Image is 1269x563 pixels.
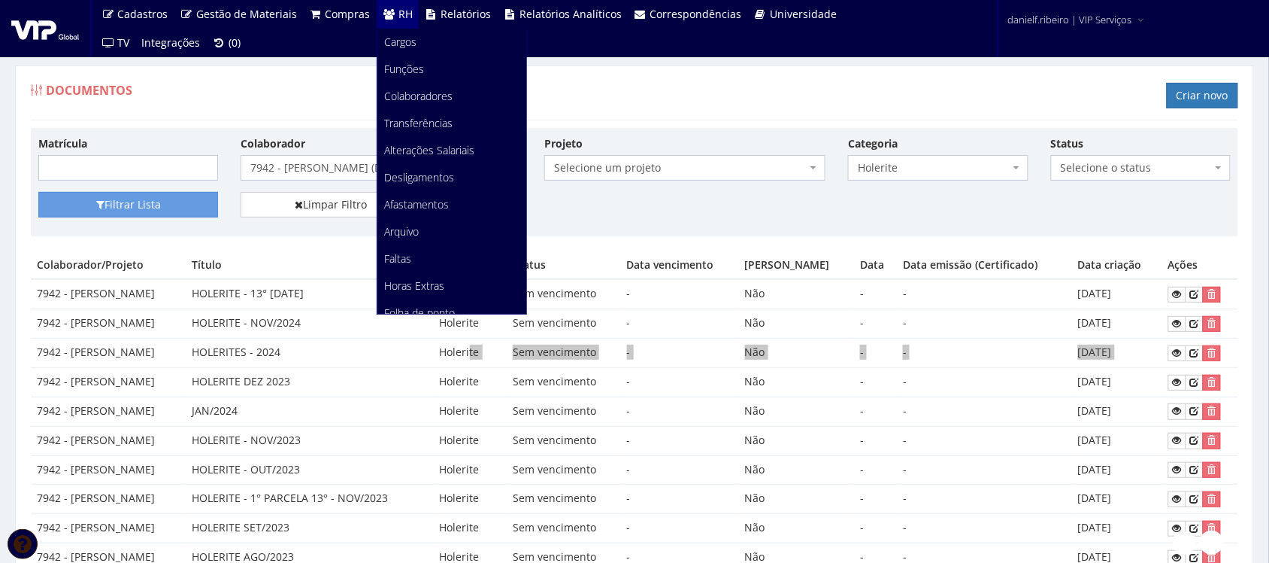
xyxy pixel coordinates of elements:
span: 7942 - DANIEL FELIPE CLARO RIBEIRO (Desligado) [250,160,503,175]
td: Sem vencimento [507,367,620,397]
span: RH [398,7,413,21]
td: Sem vencimento [507,455,620,485]
span: Desligamentos [385,170,455,184]
td: 7942 - [PERSON_NAME] [31,514,186,543]
label: Status [1051,136,1084,151]
span: (0) [229,35,241,50]
a: Folha de ponto [377,300,526,327]
td: Não [739,426,855,455]
td: Sem vencimento [507,309,620,339]
td: HOLERITE - NOV/2024 [186,309,434,339]
td: HOLERITE - NOV/2023 [186,426,434,455]
label: Categoria [848,136,898,151]
td: Sem vencimento [507,279,620,309]
td: - [897,339,1071,368]
th: Título [186,251,434,279]
span: TV [118,35,130,50]
td: Sem vencimento [507,339,620,368]
span: Alterações Salariais [385,143,475,157]
td: Não [739,485,855,514]
span: Documentos [46,82,132,99]
th: [PERSON_NAME] [739,251,855,279]
span: Selecione o status [1061,160,1212,175]
span: Holerite [858,160,1009,175]
label: Colaborador [241,136,305,151]
th: Data [854,251,897,279]
td: Holerite [434,309,507,339]
td: - [621,367,739,397]
span: Selecione o status [1051,155,1231,181]
th: Status [507,251,620,279]
td: HOLERITE SET/2023 [186,514,434,543]
td: [DATE] [1072,339,1162,368]
a: Integrações [136,29,207,57]
td: - [897,514,1071,543]
td: - [854,367,897,397]
a: Alterações Salariais [377,137,526,164]
td: [DATE] [1072,397,1162,426]
a: Criar novo [1167,83,1238,108]
td: - [897,367,1071,397]
span: danielf.ribeiro | VIP Serviços [1008,12,1132,27]
td: 7942 - [PERSON_NAME] [31,397,186,426]
td: - [621,397,739,426]
td: - [621,426,739,455]
span: Cargos [385,35,417,49]
td: 7942 - [PERSON_NAME] [31,455,186,485]
td: - [854,455,897,485]
a: Limpar Filtro [241,192,420,218]
td: 7942 - [PERSON_NAME] [31,309,186,339]
td: Holerite [434,367,507,397]
span: Colaboradores [385,89,453,103]
td: 7942 - [PERSON_NAME] [31,426,186,455]
span: Faltas [385,251,412,266]
td: 7942 - [PERSON_NAME] [31,367,186,397]
th: Data criação [1072,251,1162,279]
td: [DATE] [1072,309,1162,339]
td: Holerite [434,514,507,543]
span: Folha de ponto [385,306,456,320]
span: Selecione um projeto [554,160,807,175]
td: Holerite [434,426,507,455]
td: [DATE] [1072,485,1162,514]
td: Não [739,397,855,426]
a: Transferências [377,110,526,137]
span: Afastamentos [385,197,450,212]
td: Não [739,455,855,485]
th: Ações [1162,251,1238,279]
label: Matrícula [38,136,87,151]
td: Sem vencimento [507,426,620,455]
td: - [897,426,1071,455]
span: Correspondências [650,7,742,21]
td: [DATE] [1072,514,1162,543]
td: Holerite [434,455,507,485]
span: Cadastros [118,7,168,21]
td: Holerite [434,339,507,368]
button: Filtrar Lista [38,192,218,218]
td: - [897,309,1071,339]
a: Horas Extras [377,272,526,300]
td: HOLERITE - 1° PARCELA 13° - NOV/2023 [186,485,434,514]
span: Integrações [142,35,201,50]
td: - [854,397,897,426]
td: HOLERITE - OUT/2023 [186,455,434,485]
a: Funções [377,56,526,83]
td: - [897,279,1071,309]
td: - [621,339,739,368]
img: logo [11,17,79,40]
td: Não [739,339,855,368]
td: Sem vencimento [507,397,620,426]
td: - [621,279,739,309]
td: 7942 - [PERSON_NAME] [31,485,186,514]
td: - [621,485,739,514]
td: HOLERITE - 13° [DATE] [186,279,434,309]
td: Não [739,514,855,543]
th: Colaborador/Projeto [31,251,186,279]
td: - [854,426,897,455]
th: Data vencimento [621,251,739,279]
span: Relatórios [441,7,492,21]
td: Sem vencimento [507,485,620,514]
span: Compras [326,7,371,21]
span: Holerite [848,155,1028,181]
span: 7942 - DANIEL FELIPE CLARO RIBEIRO (Desligado) [241,155,522,181]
